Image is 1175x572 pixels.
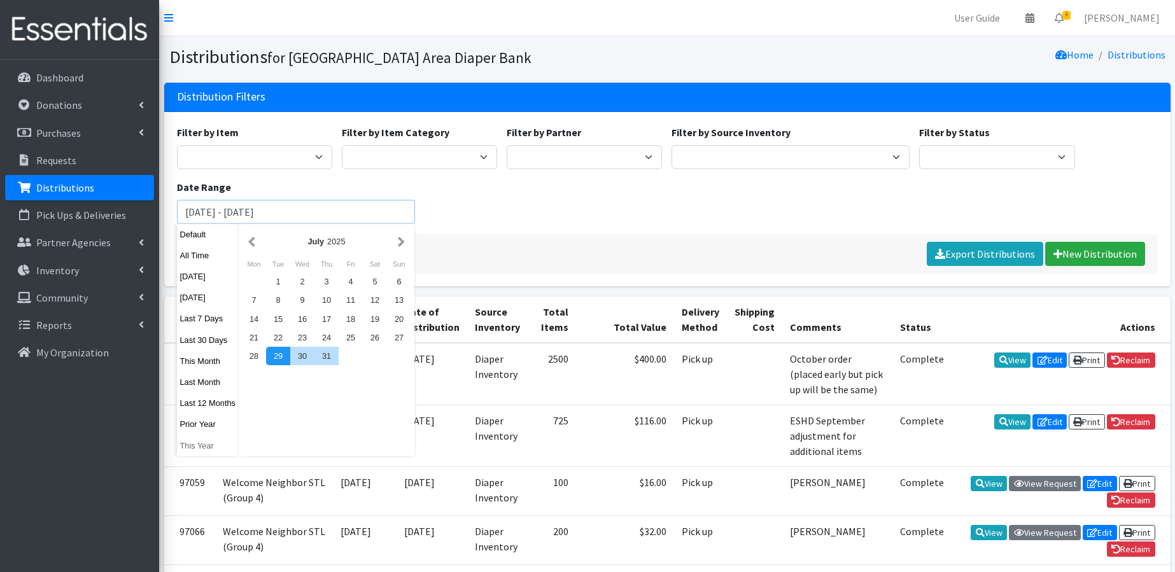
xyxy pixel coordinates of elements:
[397,343,467,405] td: [DATE]
[5,148,154,173] a: Requests
[397,405,467,466] td: [DATE]
[1045,5,1074,31] a: 4
[36,236,111,249] p: Partner Agencies
[467,515,528,564] td: Diaper Inventory
[1069,352,1105,368] a: Print
[215,466,333,515] td: Welcome Neighbor STL (Group 4)
[528,515,576,564] td: 200
[215,515,333,564] td: Welcome Neighbor STL (Group 4)
[177,246,239,265] button: All Time
[5,230,154,255] a: Partner Agencies
[1045,242,1145,266] a: New Distribution
[242,310,266,328] div: 14
[1083,476,1117,491] a: Edit
[1055,48,1094,61] a: Home
[782,515,892,564] td: [PERSON_NAME]
[5,340,154,365] a: My Organization
[387,310,411,328] div: 20
[242,328,266,347] div: 21
[164,405,215,466] td: 97233
[363,256,387,272] div: Saturday
[5,175,154,200] a: Distributions
[177,415,239,433] button: Prior Year
[36,346,109,359] p: My Organization
[5,312,154,338] a: Reports
[892,405,952,466] td: Complete
[1069,414,1105,429] a: Print
[576,466,674,515] td: $16.00
[576,515,674,564] td: $32.00
[36,209,126,221] p: Pick Ups & Deliveries
[177,394,239,412] button: Last 12 Months
[674,296,727,343] th: Delivery Method
[1107,541,1155,557] a: Reclaim
[177,179,231,195] label: Date Range
[36,71,83,84] p: Dashboard
[177,373,239,391] button: Last Month
[387,291,411,309] div: 13
[36,264,79,277] p: Inventory
[314,272,339,291] div: 3
[5,202,154,228] a: Pick Ups & Deliveries
[397,466,467,515] td: [DATE]
[339,256,363,272] div: Friday
[36,154,76,167] p: Requests
[5,120,154,146] a: Purchases
[1083,525,1117,540] a: Edit
[290,291,314,309] div: 9
[674,343,727,405] td: Pick up
[892,466,952,515] td: Complete
[266,347,290,365] div: 29
[177,331,239,349] button: Last 30 Days
[5,285,154,310] a: Community
[528,296,576,343] th: Total Items
[363,272,387,291] div: 5
[290,256,314,272] div: Wednesday
[387,272,411,291] div: 6
[1009,525,1081,540] a: View Request
[307,237,324,246] strong: July
[339,310,363,328] div: 18
[576,343,674,405] td: $400.00
[387,256,411,272] div: Sunday
[164,515,215,564] td: 97066
[952,296,1171,343] th: Actions
[314,291,339,309] div: 10
[339,328,363,347] div: 25
[782,405,892,466] td: ESHD September adjustment for additional items
[674,466,727,515] td: Pick up
[314,256,339,272] div: Thursday
[467,296,528,343] th: Source Inventory
[387,328,411,347] div: 27
[177,352,239,370] button: This Month
[782,296,892,343] th: Comments
[266,291,290,309] div: 8
[782,343,892,405] td: October order (placed early but pick up will be the same)
[164,296,215,343] th: ID
[1074,5,1170,31] a: [PERSON_NAME]
[727,296,782,343] th: Shipping Cost
[242,291,266,309] div: 7
[36,291,88,304] p: Community
[672,125,791,140] label: Filter by Source Inventory
[892,515,952,564] td: Complete
[1107,352,1155,368] a: Reclaim
[674,515,727,564] td: Pick up
[1062,11,1071,20] span: 4
[397,515,467,564] td: [DATE]
[1107,414,1155,429] a: Reclaim
[36,99,82,111] p: Donations
[576,296,674,343] th: Total Value
[267,48,531,67] small: for [GEOGRAPHIC_DATA] Area Diaper Bank
[327,237,345,246] span: 2025
[290,272,314,291] div: 2
[5,65,154,90] a: Dashboard
[177,125,239,140] label: Filter by Item
[290,347,314,365] div: 30
[339,291,363,309] div: 11
[782,466,892,515] td: [PERSON_NAME]
[994,352,1031,368] a: View
[339,272,363,291] div: 4
[397,296,467,343] th: Date of Distribution
[971,476,1007,491] a: View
